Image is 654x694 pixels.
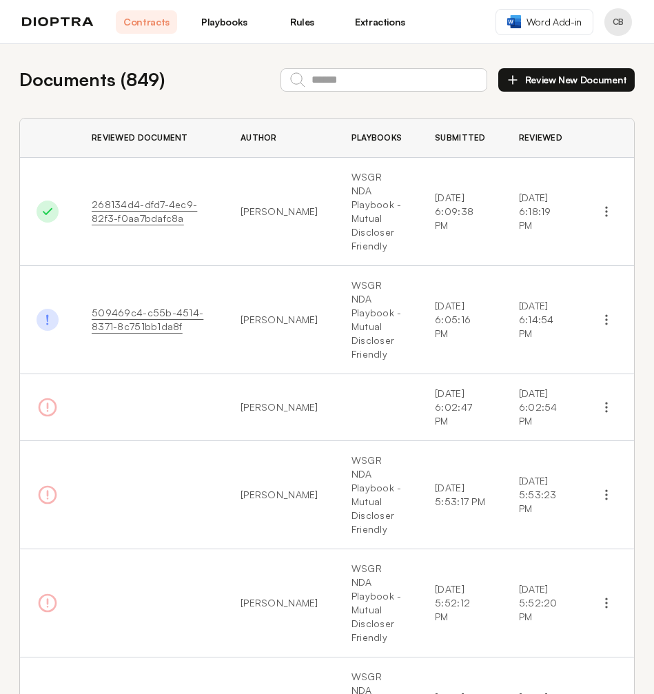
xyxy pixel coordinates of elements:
img: word [507,15,521,28]
th: Playbooks [335,119,419,158]
td: [PERSON_NAME] [224,266,335,374]
a: Contracts [116,10,177,34]
td: [DATE] 5:52:12 PM [418,549,502,657]
button: Profile menu [604,8,632,36]
th: Reviewed Document [75,119,224,158]
td: [DATE] 5:53:23 PM [502,441,579,549]
h2: Documents ( 849 ) [19,66,165,93]
td: [PERSON_NAME] [224,374,335,441]
button: Review New Document [498,68,635,92]
a: WSGR NDA Playbook - Mutual Discloser Friendly [351,170,402,253]
th: Submitted [418,119,502,158]
td: [DATE] 6:05:16 PM [418,266,502,374]
td: [DATE] 5:52:20 PM [502,549,579,657]
a: WSGR NDA Playbook - Mutual Discloser Friendly [351,562,402,644]
a: Rules [272,10,333,34]
a: Playbooks [194,10,255,34]
img: logo [22,17,94,27]
td: [PERSON_NAME] [224,549,335,657]
td: [DATE] 6:14:54 PM [502,266,579,374]
th: Reviewed [502,119,579,158]
td: [PERSON_NAME] [224,441,335,549]
td: [DATE] 6:09:38 PM [418,158,502,266]
th: Author [224,119,335,158]
td: [DATE] 6:18:19 PM [502,158,579,266]
a: 509469c4-c55b-4514-8371-8c751bb1da8f [92,307,203,332]
a: Extractions [349,10,411,34]
td: [DATE] 6:02:47 PM [418,374,502,441]
td: [DATE] 5:53:17 PM [418,441,502,549]
td: [DATE] 6:02:54 PM [502,374,579,441]
a: 268134d4-dfd7-4ec9-82f3-f0aa7bdafc8a [92,198,197,224]
td: [PERSON_NAME] [224,158,335,266]
a: WSGR NDA Playbook - Mutual Discloser Friendly [351,278,402,361]
span: Word Add-in [527,15,582,29]
img: Done [37,309,59,331]
a: Word Add-in [495,9,593,35]
a: WSGR NDA Playbook - Mutual Discloser Friendly [351,453,402,536]
img: Done [37,201,59,223]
